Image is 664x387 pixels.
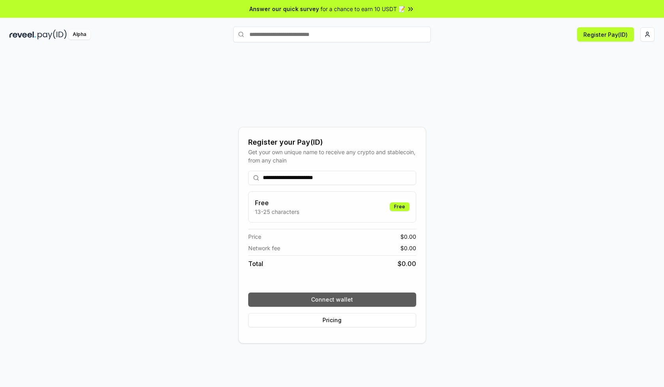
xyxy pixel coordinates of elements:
img: pay_id [38,30,67,40]
div: Alpha [68,30,91,40]
h3: Free [255,198,299,208]
button: Connect wallet [248,293,416,307]
span: $ 0.00 [398,259,416,268]
span: Network fee [248,244,280,252]
button: Register Pay(ID) [577,27,634,42]
span: $ 0.00 [400,244,416,252]
div: Get your own unique name to receive any crypto and stablecoin, from any chain [248,148,416,164]
span: Answer our quick survey [249,5,319,13]
span: for a chance to earn 10 USDT 📝 [321,5,405,13]
p: 13-25 characters [255,208,299,216]
span: $ 0.00 [400,232,416,241]
span: Price [248,232,261,241]
div: Free [390,202,409,211]
span: Total [248,259,263,268]
button: Pricing [248,313,416,327]
img: reveel_dark [9,30,36,40]
div: Register your Pay(ID) [248,137,416,148]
